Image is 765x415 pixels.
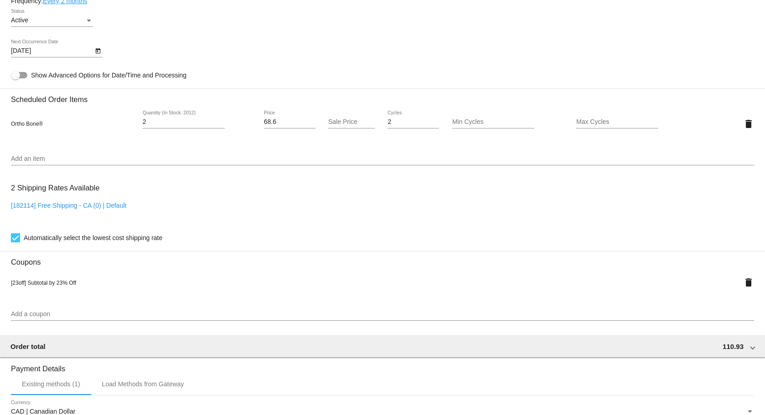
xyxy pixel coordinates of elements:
span: Ortho Bone® [11,121,43,127]
h3: Payment Details [11,358,754,373]
span: Order total [10,343,46,350]
input: Cycles [388,118,439,126]
span: [23off] Subtotal by 23% Off [11,280,76,286]
h3: 2 Shipping Rates Available [11,178,99,198]
mat-icon: delete [743,277,754,288]
span: CAD | Canadian Dollar [11,408,75,415]
input: Add a coupon [11,311,754,318]
input: Add an item [11,155,754,163]
input: Sale Price [328,118,375,126]
mat-icon: delete [743,118,754,129]
button: Open calendar [93,46,103,55]
h3: Scheduled Order Items [11,88,754,104]
h3: Coupons [11,251,754,266]
mat-select: Status [11,17,93,24]
div: Load Methods from Gateway [102,380,184,388]
span: Automatically select the lowest cost shipping rate [24,232,162,243]
span: Active [11,16,28,24]
span: 110.93 [723,343,744,350]
input: Max Cycles [576,118,658,126]
div: Existing methods (1) [22,380,80,388]
span: Show Advanced Options for Date/Time and Processing [31,71,186,80]
input: Price [264,118,315,126]
input: Next Occurrence Date [11,47,93,55]
input: Quantity (In Stock: 2012) [143,118,225,126]
input: Min Cycles [452,118,534,126]
a: [182114] Free Shipping - CA (0) | Default [11,202,126,209]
